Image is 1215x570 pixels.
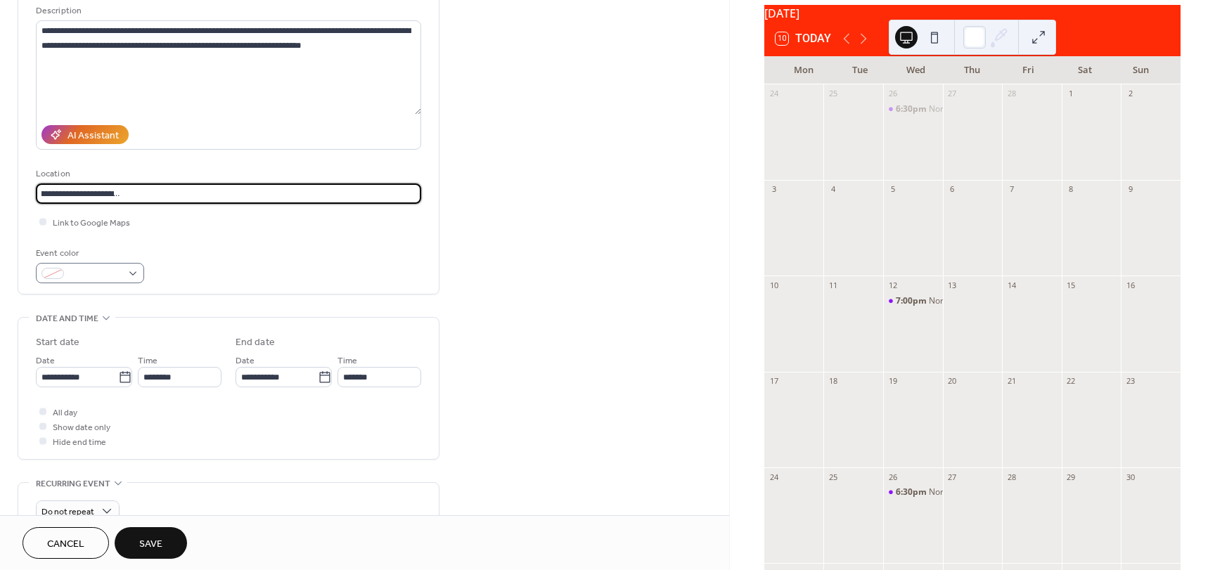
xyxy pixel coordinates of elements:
[1006,184,1017,195] div: 7
[828,376,838,387] div: 18
[36,167,418,181] div: Location
[1006,376,1017,387] div: 21
[929,103,1113,115] div: North Newmarket Lions Club Dinner & Meeting
[1006,89,1017,99] div: 28
[1125,184,1136,195] div: 9
[929,486,1113,498] div: North Newmarket Lions Club Dinner & Meeting
[36,4,418,18] div: Description
[1006,472,1017,482] div: 28
[771,29,836,48] button: 10Today
[883,295,943,307] div: North Newmarket Lions Club Meeting
[36,354,55,368] span: Date
[36,335,79,350] div: Start date
[1125,376,1136,387] div: 23
[947,376,958,387] div: 20
[883,486,943,498] div: North Newmarket Lions Club Dinner & Meeting
[828,184,838,195] div: 4
[947,184,958,195] div: 6
[36,246,141,261] div: Event color
[41,504,94,520] span: Do not repeat
[887,184,898,195] div: 5
[1125,89,1136,99] div: 2
[1057,56,1113,84] div: Sat
[769,89,779,99] div: 24
[53,406,77,420] span: All day
[896,486,929,498] span: 6:30pm
[1113,56,1169,84] div: Sun
[828,89,838,99] div: 25
[887,472,898,482] div: 26
[944,56,1001,84] div: Thu
[1125,472,1136,482] div: 30
[929,295,1076,307] div: North Newmarket Lions Club Meeting
[53,420,110,435] span: Show date only
[36,477,110,491] span: Recurring event
[53,435,106,450] span: Hide end time
[887,280,898,290] div: 12
[769,184,779,195] div: 3
[888,56,944,84] div: Wed
[828,472,838,482] div: 25
[769,472,779,482] div: 24
[947,280,958,290] div: 13
[769,376,779,387] div: 17
[53,216,130,231] span: Link to Google Maps
[883,103,943,115] div: North Newmarket Lions Club Dinner & Meeting
[236,354,255,368] span: Date
[1001,56,1057,84] div: Fri
[832,56,888,84] div: Tue
[1006,280,1017,290] div: 14
[1066,89,1076,99] div: 1
[1066,376,1076,387] div: 22
[236,335,275,350] div: End date
[115,527,187,559] button: Save
[764,5,1181,22] div: [DATE]
[67,129,119,143] div: AI Assistant
[139,537,162,552] span: Save
[36,311,98,326] span: Date and time
[887,89,898,99] div: 26
[138,354,157,368] span: Time
[1066,280,1076,290] div: 15
[1125,280,1136,290] div: 16
[828,280,838,290] div: 11
[1066,472,1076,482] div: 29
[22,527,109,559] button: Cancel
[337,354,357,368] span: Time
[47,537,84,552] span: Cancel
[41,125,129,144] button: AI Assistant
[896,295,929,307] span: 7:00pm
[769,280,779,290] div: 10
[887,376,898,387] div: 19
[947,472,958,482] div: 27
[947,89,958,99] div: 27
[776,56,832,84] div: Mon
[1066,184,1076,195] div: 8
[896,103,929,115] span: 6:30pm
